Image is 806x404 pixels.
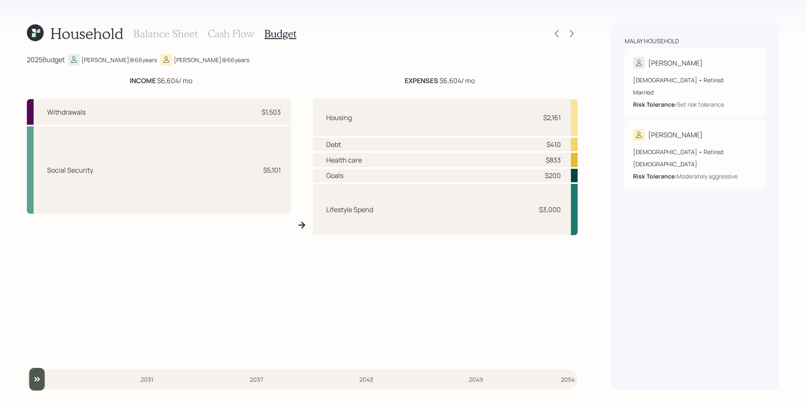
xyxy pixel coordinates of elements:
b: Risk Tolerance: [633,172,677,180]
div: [DEMOGRAPHIC_DATA] • Retired [633,147,757,156]
div: $6,604 / mo [130,76,192,86]
div: 2025 Budget [27,55,65,65]
b: INCOME [130,76,156,85]
div: $1,503 [262,107,281,117]
h1: Household [50,24,123,42]
div: $5,101 [263,165,281,175]
div: [PERSON_NAME] @ 66 years [81,55,157,64]
h3: Balance Sheet [133,28,198,40]
div: Debt [326,139,341,150]
b: EXPENSES [405,76,438,85]
div: $410 [547,139,561,150]
div: Health care [326,155,362,165]
div: Withdrawals [47,107,86,117]
div: Lifestyle Spend [326,205,373,215]
div: Married [633,88,757,97]
div: Set risk tolerance [677,100,724,109]
div: $200 [545,171,561,181]
div: Social Security [47,165,93,175]
div: $2,161 [543,113,561,123]
div: Goals [326,171,343,181]
div: Housing [326,113,352,123]
div: [PERSON_NAME] @ 66 years [174,55,249,64]
div: [PERSON_NAME] [648,58,703,68]
h3: Cash Flow [208,28,254,40]
div: Moderately aggressive [677,172,738,181]
div: [PERSON_NAME] [648,130,703,140]
h3: Budget [264,28,296,40]
b: Risk Tolerance: [633,100,677,108]
div: $3,000 [539,205,561,215]
div: $6,604 / mo [405,76,475,86]
div: Malay household [625,37,679,45]
div: [DEMOGRAPHIC_DATA] • Retired [633,76,757,84]
div: $833 [546,155,561,165]
div: [DEMOGRAPHIC_DATA] [633,160,757,168]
